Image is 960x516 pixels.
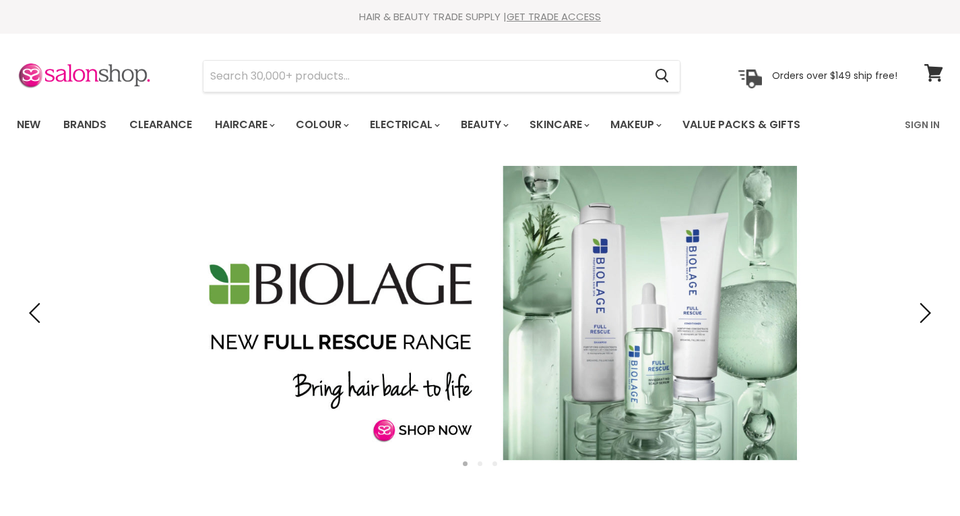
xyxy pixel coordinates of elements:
[644,61,680,92] button: Search
[672,111,810,139] a: Value Packs & Gifts
[7,111,51,139] a: New
[360,111,448,139] a: Electrical
[205,111,283,139] a: Haircare
[119,111,202,139] a: Clearance
[451,111,517,139] a: Beauty
[519,111,598,139] a: Skincare
[286,111,357,139] a: Colour
[203,61,644,92] input: Search
[478,461,482,466] li: Page dot 2
[772,69,897,82] p: Orders over $149 ship free!
[24,299,51,326] button: Previous
[53,111,117,139] a: Brands
[203,60,680,92] form: Product
[507,9,601,24] a: GET TRADE ACCESS
[600,111,670,139] a: Makeup
[463,461,468,466] li: Page dot 1
[7,105,854,144] ul: Main menu
[492,461,497,466] li: Page dot 3
[909,299,936,326] button: Next
[897,111,948,139] a: Sign In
